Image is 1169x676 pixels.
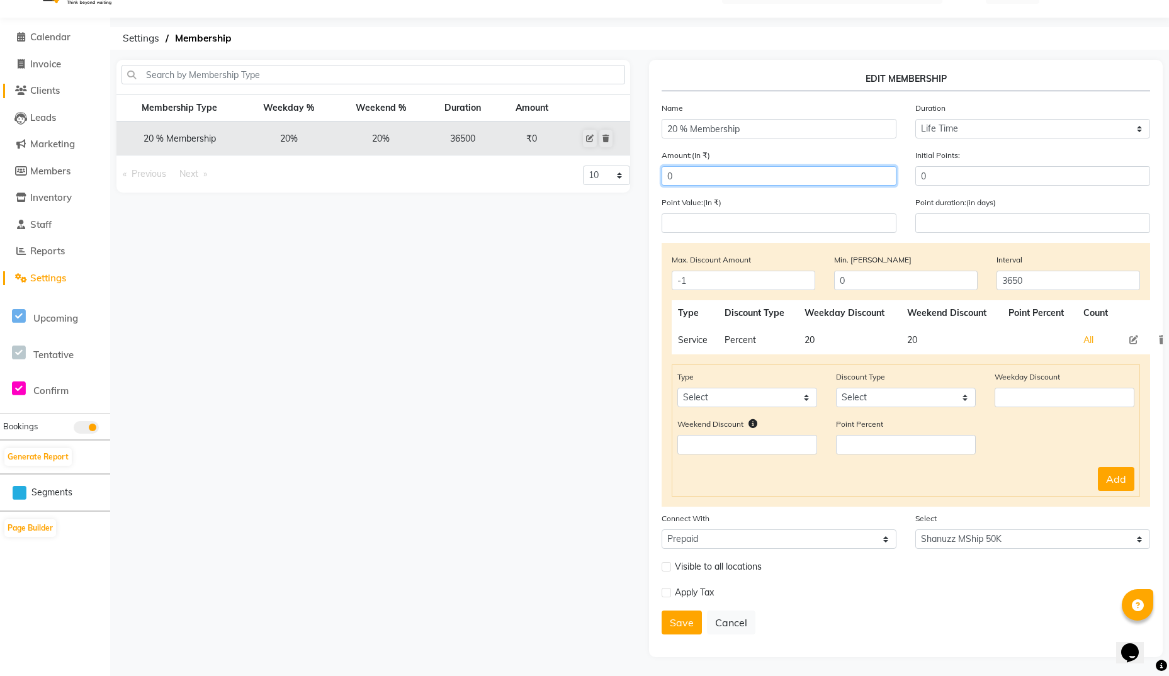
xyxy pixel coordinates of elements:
[4,448,72,466] button: Generate Report
[30,191,72,203] span: Inventory
[675,586,714,599] span: Apply Tax
[677,419,743,430] label: Weekend Discount
[662,611,702,634] button: Save
[662,197,721,208] label: Point Value:(In ₹)
[3,84,107,98] a: Clients
[1077,300,1118,326] th: Count
[31,486,72,499] span: Segments
[33,312,78,324] span: Upcoming
[662,513,709,524] label: Connect With
[915,103,946,114] label: Duration
[427,95,499,122] th: Duration
[1116,626,1156,663] iframe: chat widget
[3,191,107,205] a: Inventory
[116,166,364,183] nav: Pagination
[30,218,52,230] span: Staff
[132,168,166,179] span: Previous
[30,138,75,150] span: Marketing
[30,84,60,96] span: Clients
[4,519,56,537] button: Page Builder
[836,419,883,430] label: Point Percent
[834,254,912,266] label: Min. [PERSON_NAME]
[677,371,694,383] label: Type
[1098,467,1134,491] button: Add
[116,95,242,122] th: Membership Type
[672,326,718,354] td: Service
[121,65,625,84] input: Search by Membership Type
[116,121,242,155] td: 20 % Membership
[798,300,900,326] th: Weekday Discount
[499,95,565,122] th: Amount
[995,371,1060,383] label: Weekday Discount
[1002,300,1077,326] th: Point Percent
[707,611,755,634] button: Cancel
[30,111,56,123] span: Leads
[116,27,166,50] span: Settings
[3,244,107,259] a: Reports
[901,300,1002,326] th: Weekend Discount
[169,27,238,50] span: Membership
[3,137,107,152] a: Marketing
[915,197,996,208] label: Point duration:(in days)
[33,385,69,397] span: Confirm
[672,300,718,326] th: Type
[662,103,683,114] label: Name
[836,371,885,383] label: Discount Type
[3,271,107,286] a: Settings
[3,57,107,72] a: Invoice
[798,326,900,354] td: 20
[30,245,65,257] span: Reports
[997,254,1022,266] label: Interval
[901,326,1002,354] td: 20
[3,111,107,125] a: Leads
[30,58,61,70] span: Invoice
[335,95,427,122] th: Weekend %
[1083,334,1093,346] span: All
[3,164,107,179] a: Members
[3,421,38,431] span: Bookings
[662,72,1150,91] p: EDIT MEMBERSHIP
[499,121,565,155] td: ₹0
[33,349,74,361] span: Tentative
[675,560,762,573] span: Visible to all locations
[242,95,335,122] th: Weekday %
[915,150,960,161] label: Initial Points:
[3,30,107,45] a: Calendar
[915,513,937,524] label: Select
[335,121,427,155] td: 20%
[427,121,499,155] td: 36500
[718,300,798,326] th: Discount Type
[672,254,751,266] label: Max. Discount Amount
[242,121,335,155] td: 20%
[30,31,71,43] span: Calendar
[718,326,798,354] td: Percent
[662,150,710,161] label: Amount:(In ₹)
[179,168,198,179] span: Next
[30,165,71,177] span: Members
[30,272,66,284] span: Settings
[3,218,107,232] a: Staff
